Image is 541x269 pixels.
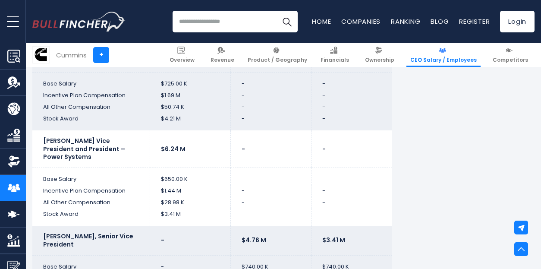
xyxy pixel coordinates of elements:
[322,236,345,244] b: $3.41 M
[406,43,481,67] a: CEO Salary / Employees
[32,12,126,32] img: Bullfincher logo
[231,113,311,130] td: -
[43,232,133,249] b: [PERSON_NAME], Senior Vice President
[56,50,87,60] div: Cummins
[311,101,392,113] td: -
[341,17,381,26] a: Companies
[311,113,392,130] td: -
[361,43,398,67] a: Ownership
[231,185,311,197] td: -
[244,43,311,67] a: Product / Geography
[311,209,392,226] td: -
[311,185,392,197] td: -
[7,155,20,168] img: Ownership
[150,113,230,130] td: $4.21 M
[276,11,298,32] button: Search
[410,57,477,63] span: CEO Salary / Employees
[312,17,331,26] a: Home
[161,145,186,153] b: $6.24 M
[150,185,230,197] td: $1.44 M
[248,57,307,63] span: Product / Geography
[242,236,266,244] b: $4.76 M
[150,168,230,185] td: $650.00 K
[32,185,150,197] td: Incentive Plan Compensation
[32,73,150,90] td: Base Salary
[150,101,230,113] td: $50.74 K
[311,168,392,185] td: -
[242,145,245,153] b: -
[32,101,150,113] td: All Other Compensation
[489,43,532,67] a: Competitors
[321,57,349,63] span: Financials
[43,136,125,161] b: [PERSON_NAME] Vice President and President – Power Systems
[231,73,311,90] td: -
[311,197,392,209] td: -
[32,209,150,226] td: Stock Award
[231,168,311,185] td: -
[150,90,230,101] td: $1.69 M
[231,90,311,101] td: -
[32,90,150,101] td: Incentive Plan Compensation
[32,197,150,209] td: All Other Compensation
[311,90,392,101] td: -
[500,11,535,32] a: Login
[231,209,311,226] td: -
[150,209,230,226] td: $3.41 M
[231,197,311,209] td: -
[207,43,238,67] a: Revenue
[32,168,150,185] td: Base Salary
[166,43,198,67] a: Overview
[322,145,326,153] b: -
[317,43,353,67] a: Financials
[170,57,195,63] span: Overview
[459,17,490,26] a: Register
[365,57,394,63] span: Ownership
[431,17,449,26] a: Blog
[32,113,150,130] td: Stock Award
[33,47,49,63] img: CMI logo
[493,57,528,63] span: Competitors
[161,236,164,244] b: -
[150,197,230,209] td: $28.98 K
[150,73,230,90] td: $725.00 K
[231,101,311,113] td: -
[32,12,125,32] a: Go to homepage
[93,47,109,63] a: +
[311,73,392,90] td: -
[391,17,420,26] a: Ranking
[211,57,234,63] span: Revenue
